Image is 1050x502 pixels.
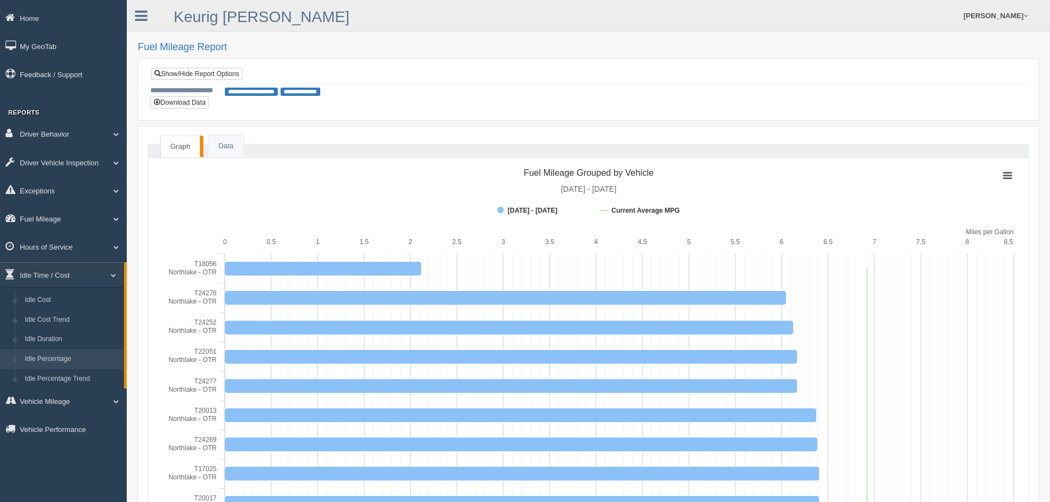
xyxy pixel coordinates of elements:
tspan: Northlake - OTR [169,444,217,452]
tspan: T17025 [194,465,217,473]
h2: Fuel Mileage Report [138,42,1039,53]
tspan: Northlake - OTR [169,415,217,423]
tspan: Northlake - OTR [169,473,217,481]
a: Idle Percentage [20,349,124,369]
text: 7.5 [916,238,925,246]
tspan: Northlake - OTR [169,298,217,305]
a: Data [208,135,243,158]
tspan: T24269 [194,436,217,444]
a: Graph [160,136,200,158]
text: 2.5 [453,238,462,246]
tspan: T24277 [194,377,217,385]
text: 4 [594,238,598,246]
a: Keurig [PERSON_NAME] [174,8,349,25]
text: 1 [316,238,320,246]
text: 5 [687,238,691,246]
tspan: Northlake - OTR [169,327,217,334]
tspan: T24252 [194,319,217,326]
text: 1.5 [359,238,369,246]
tspan: T20017 [194,494,217,502]
text: 0.5 [267,238,276,246]
tspan: Northlake - OTR [169,268,217,276]
text: 3.5 [545,238,554,246]
tspan: Current Average MPG [611,207,680,214]
text: 8.5 [1004,238,1013,246]
text: 4.5 [638,238,647,246]
text: 8 [965,238,969,246]
tspan: Miles per Gallon [966,228,1014,236]
text: 0 [223,238,227,246]
tspan: [DATE] - [DATE] [508,207,557,214]
text: 5.5 [731,238,740,246]
text: 7 [873,238,876,246]
tspan: T18056 [194,260,217,268]
tspan: [DATE] - [DATE] [561,185,617,193]
a: Idle Duration [20,330,124,349]
a: Idle Percentage Trend [20,369,124,389]
button: Download Data [150,96,209,109]
tspan: Northlake - OTR [169,386,217,393]
text: 6.5 [823,238,833,246]
a: Idle Cost [20,290,124,310]
tspan: T22051 [194,348,217,355]
a: Show/Hide Report Options [151,68,243,80]
text: 6 [780,238,784,246]
tspan: Fuel Mileage Grouped by Vehicle [524,168,654,177]
tspan: T20013 [194,407,217,414]
text: 2 [408,238,412,246]
a: Idle Cost Trend [20,310,124,330]
tspan: T24278 [194,289,217,297]
text: 3 [502,238,505,246]
tspan: Northlake - OTR [169,356,217,364]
